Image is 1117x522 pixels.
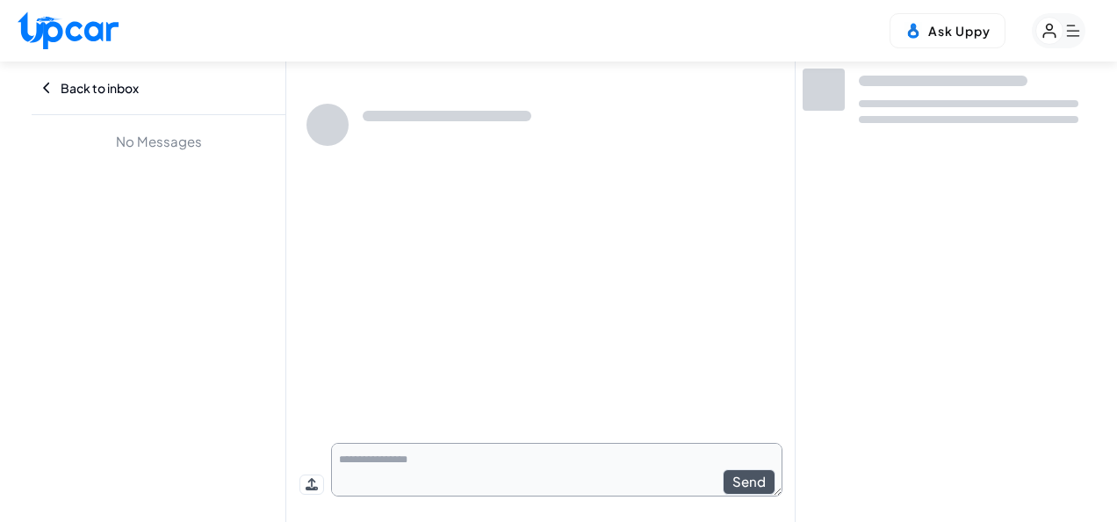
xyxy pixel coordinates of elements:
button: Ask Uppy [890,13,1005,48]
p: No Messages [32,129,285,154]
img: Upcar Logo [18,11,119,49]
button: Send [723,469,775,495]
img: Uppy [904,22,922,40]
div: Back to inbox [40,62,277,114]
